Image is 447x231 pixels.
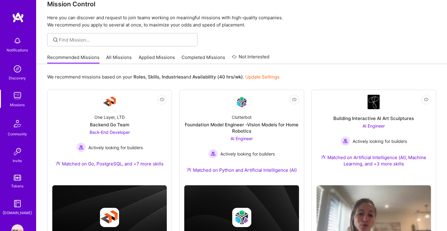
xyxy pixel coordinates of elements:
div: Missions [10,102,25,108]
a: All Missions [106,54,132,64]
p: We recommend missions based on your , , and . [47,74,280,80]
img: Company Logo [234,95,249,109]
input: Find Mission... [59,37,193,43]
i: icon EyeClosed [292,97,297,102]
div: Invite [13,158,22,164]
a: Completed Missions [182,54,225,64]
img: guide book [11,198,23,210]
div: One Layer, LTD [94,114,125,120]
img: Community [10,116,25,131]
a: Company LogoBuilding Interactive AI Art SculpturesAI Engineer Actively looking for buildersActive... [317,95,431,180]
img: logo [12,12,24,23]
b: Industries [162,74,183,80]
img: Company Logo [103,95,117,109]
div: Matched on Python and Artificial Intelligence (AI) [187,167,297,173]
h3: Mission Control [47,0,436,8]
div: Backend Go Team [90,122,129,128]
div: Notifications [7,47,28,53]
i: icon SearchGrey [52,36,59,43]
img: Actively looking for builders [341,136,350,146]
span: Actively looking for builders [88,144,143,151]
i: icon EyeClosed [424,97,429,102]
a: Company LogoClutterbotFoundation Model Engineer -Vision Models for Home RoboticsAI Engineer Activ... [184,95,299,180]
div: [DOMAIN_NAME] [3,210,32,216]
div: Building Interactive AI Art Sculptures [333,115,414,122]
img: Ateam Purple Icon [187,167,191,172]
img: Ateam Purple Icon [56,161,60,166]
img: Company Logo [368,95,380,109]
a: Not Interested [232,53,270,64]
a: Recommended Missions [47,54,100,64]
div: Discovery [9,75,26,81]
img: teamwork [11,90,23,102]
b: Roles [133,74,145,80]
a: Applied Missions [139,54,175,64]
span: Actively looking for builders [353,138,407,144]
div: Tokens [11,183,24,189]
p: Here you can discover and request to join teams working on meaningful missions with high-quality ... [47,14,436,29]
img: Actively looking for builders [76,143,86,152]
div: Community [8,131,27,137]
span: Actively looking for builders [220,151,275,157]
img: Company logo [232,208,251,227]
span: Back-End Developer [90,130,130,135]
img: Ateam Purple Icon [321,155,326,159]
div: Clutterbot [232,114,252,120]
img: bell [11,35,23,47]
b: Skills [148,74,159,80]
img: Company logo [100,208,119,227]
div: Foundation Model Engineer -Vision Models for Home Robotics [184,122,299,134]
img: discovery [11,63,23,75]
div: Matched on Artificial Intelligence (AI), Machine Learning, and +3 more skills [317,154,431,167]
i: icon EyeClosed [160,97,164,102]
b: Availability (40 hrs/wk) [192,74,243,80]
img: Actively looking for builders [208,149,218,159]
a: Company LogoOne Layer, LTDBackend Go TeamBack-End Developer Actively looking for buildersActively... [52,95,167,174]
img: tokens [14,175,21,180]
span: AI Engineer [363,123,385,128]
span: AI Engineer [231,136,253,141]
img: Invite [11,146,23,158]
a: Update Settings [245,74,280,80]
div: Matched on Go, PostgreSQL, and +7 more skills [56,161,164,167]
